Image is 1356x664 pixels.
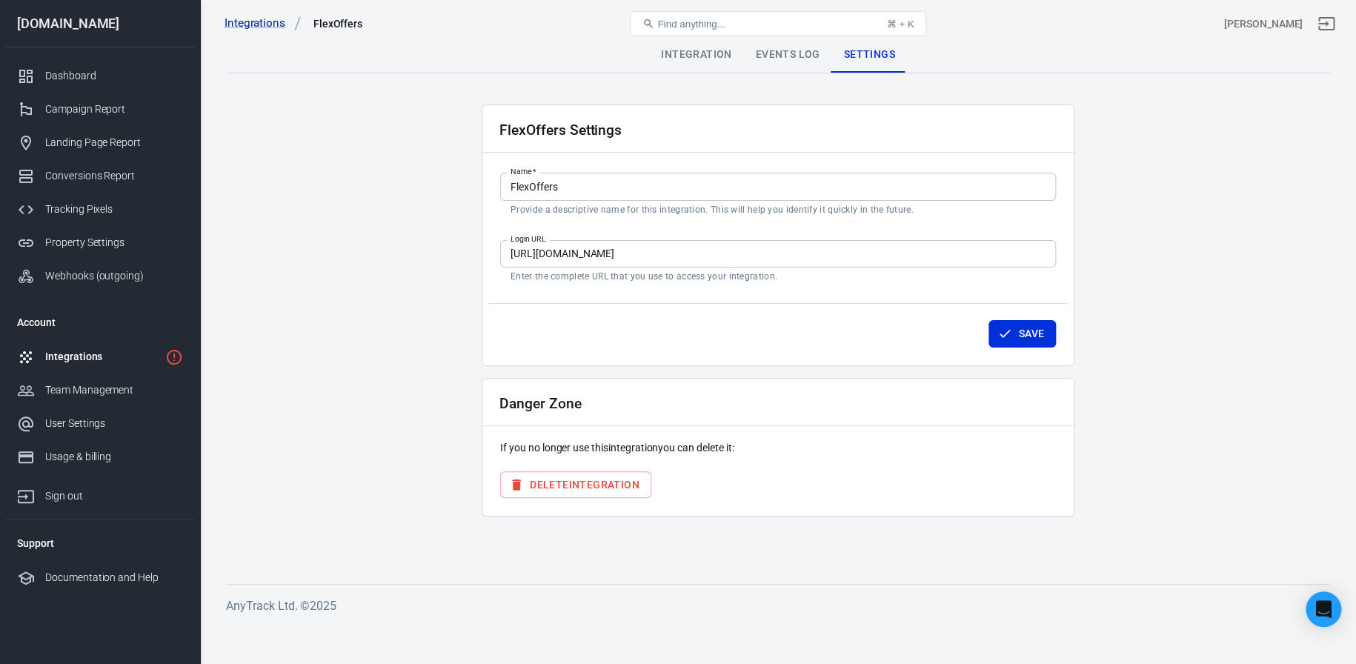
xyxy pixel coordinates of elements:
[500,440,1056,456] p: If you no longer use this integration you can delete it:
[45,135,183,150] div: Landing Page Report
[165,348,183,366] svg: 2 networks not verified yet
[5,93,195,126] a: Campaign Report
[225,16,302,31] a: Integrations
[511,204,1046,216] p: Provide a descriptive name for this integration. This will help you identify it quickly in the fu...
[1309,6,1344,41] a: Sign out
[45,416,183,431] div: User Settings
[511,270,1046,282] p: Enter the complete URL that you use to access your integration.
[45,488,183,504] div: Sign out
[45,235,183,250] div: Property Settings
[1224,16,1303,32] div: Account id: UQweojfB
[45,349,159,365] div: Integrations
[5,525,195,561] li: Support
[5,373,195,407] a: Team Management
[45,168,183,184] div: Conversions Report
[649,37,743,73] div: Integration
[5,340,195,373] a: Integrations
[499,396,581,411] h2: Danger Zone
[5,226,195,259] a: Property Settings
[500,471,651,499] button: DeleteIntegration
[5,474,195,513] a: Sign out
[500,173,1056,200] input: My FlexOffers
[1306,591,1341,627] div: Open Intercom Messenger
[45,102,183,117] div: Campaign Report
[511,233,546,245] label: Login URL
[500,240,1056,268] input: https://accounts.shopify.com/
[657,19,725,30] span: Find anything...
[5,440,195,474] a: Usage & billing
[5,126,195,159] a: Landing Page Report
[5,193,195,226] a: Tracking Pixels
[5,259,195,293] a: Webhooks (outgoing)
[744,37,832,73] div: Events Log
[226,597,1330,615] h6: AnyTrack Ltd. © 2025
[630,11,926,36] button: Find anything...⌘ + K
[45,382,183,398] div: Team Management
[5,407,195,440] a: User Settings
[5,305,195,340] li: Account
[511,166,536,177] label: Name
[988,320,1056,348] button: Save
[499,122,622,138] h2: FlexOffers Settings
[832,37,907,73] div: Settings
[886,19,914,30] div: ⌘ + K
[45,449,183,465] div: Usage & billing
[45,202,183,217] div: Tracking Pixels
[313,16,363,31] div: FlexOffers
[5,59,195,93] a: Dashboard
[45,268,183,284] div: Webhooks (outgoing)
[45,68,183,84] div: Dashboard
[45,570,183,585] div: Documentation and Help
[5,159,195,193] a: Conversions Report
[5,17,195,30] div: [DOMAIN_NAME]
